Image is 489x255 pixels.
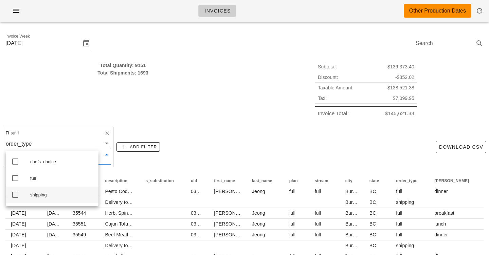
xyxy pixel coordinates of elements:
div: shipping [30,192,93,198]
th: description: Not sorted. Activate to sort ascending. [99,175,139,186]
th: last_name: Not sorted. Activate to sort ascending. [247,175,284,186]
th: ship_date: Not sorted. Activate to sort ascending. [5,175,42,186]
th: city: Not sorted. Activate to sort ascending. [340,175,364,186]
span: $145,621.33 [385,110,414,117]
span: Tax: [318,94,327,102]
span: [DATE] [11,232,26,237]
span: 03dHCO4W2yeakbWrlnicrPtolMt1 [191,210,264,216]
span: full [396,189,402,194]
span: Burnaby [345,243,363,248]
span: BC [369,210,376,216]
span: [DATE] [11,243,26,248]
button: Download CSV [436,141,486,153]
span: breakfast [434,210,454,216]
span: last_name [252,178,272,183]
span: Pesto Cod with [PERSON_NAME] [105,189,178,194]
span: Invoice Total: [318,110,349,117]
span: Jeong [252,189,265,194]
span: shipping [396,243,414,248]
span: 35551 [73,221,86,227]
span: [DATE] [47,232,62,237]
span: description [105,178,127,183]
span: Cajun Tofu Quinoa Bowl with Creamy Herb Dressing [105,221,217,227]
span: full [315,221,321,227]
span: is_substitution [144,178,174,183]
span: lunch [434,221,446,227]
span: $7,099.95 [393,94,414,102]
span: [PERSON_NAME] [214,232,253,237]
span: full [396,232,402,237]
span: full [289,232,295,237]
span: Burnaby [345,221,363,227]
span: Jeong [252,221,265,227]
div: chefs_choice [30,159,93,165]
span: [DATE] [47,210,62,216]
span: stream [315,178,328,183]
span: state [369,178,379,183]
div: Total Shipments: 1693 [5,69,240,77]
span: Burnaby [345,189,363,194]
th: order_type: Not sorted. Activate to sort ascending. [391,175,429,186]
span: full [315,232,321,237]
a: Invoices [198,5,236,17]
span: full [315,210,321,216]
span: 35549 [73,232,86,237]
th: state: Not sorted. Activate to sort ascending. [364,175,391,186]
span: Burnaby [345,199,363,205]
span: $138,521.38 [387,84,414,91]
span: dinner [434,189,448,194]
span: full [289,210,295,216]
span: BC [369,199,376,205]
span: Jeong [252,232,265,237]
span: Filter 1 [6,130,19,136]
span: [PERSON_NAME] [214,189,253,194]
span: Beef Meatloaf with Mushroom Cream Sauce [105,232,200,237]
span: $139,373.40 [387,63,414,70]
div: Other Production Dates [409,7,466,15]
span: plan [289,178,298,183]
span: [DATE] [11,210,26,216]
th: is_substitution: Not sorted. Activate to sort ascending. [139,175,185,186]
span: full [289,221,295,227]
th: uid: Not sorted. Activate to sort ascending. [185,175,209,186]
label: Invoice Week [5,34,30,39]
span: [PERSON_NAME] [214,210,253,216]
span: BC [369,232,376,237]
span: full [396,210,402,216]
div: order_type [6,139,111,148]
span: city [345,178,352,183]
span: Invoices [204,8,231,14]
span: [PERSON_NAME] [434,178,469,183]
span: 03dHCO4W2yeakbWrlnicrPtolMt1 [191,232,264,237]
span: full [289,189,295,194]
th: stream: Not sorted. Activate to sort ascending. [309,175,340,186]
span: Delivery to Burnaby (V5C0H8) [105,243,170,248]
span: Subtotal: [318,63,337,70]
th: plan: Not sorted. Activate to sort ascending. [284,175,309,186]
div: full [30,176,93,181]
span: Discount: [318,73,338,81]
span: [DATE] [11,221,26,227]
span: full [396,221,402,227]
span: full [315,189,321,194]
th: first_name: Not sorted. Activate to sort ascending. [209,175,247,186]
span: 03dHCO4W2yeakbWrlnicrPtolMt1 [191,221,264,227]
span: Herb, Spinach & Feta Frittata [105,210,167,216]
span: Jeong [252,210,265,216]
span: Taxable Amount: [318,84,354,91]
button: Add Filter [116,142,160,152]
span: Add Filter [120,144,157,150]
span: Burnaby [345,232,363,237]
th: tod: Not sorted. Activate to sort ascending. [429,175,481,186]
span: [DATE] [47,221,62,227]
span: 35544 [73,210,86,216]
span: uid [191,178,197,183]
div: Total Quantity: 9151 [5,62,240,69]
span: shipping [396,199,414,205]
span: first_name [214,178,235,183]
span: [PERSON_NAME] [214,221,253,227]
span: BC [369,189,376,194]
span: Delivery to Burnaby (V5C0H8) [105,199,170,205]
span: dinner [434,232,448,237]
span: Download CSV [439,144,483,150]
